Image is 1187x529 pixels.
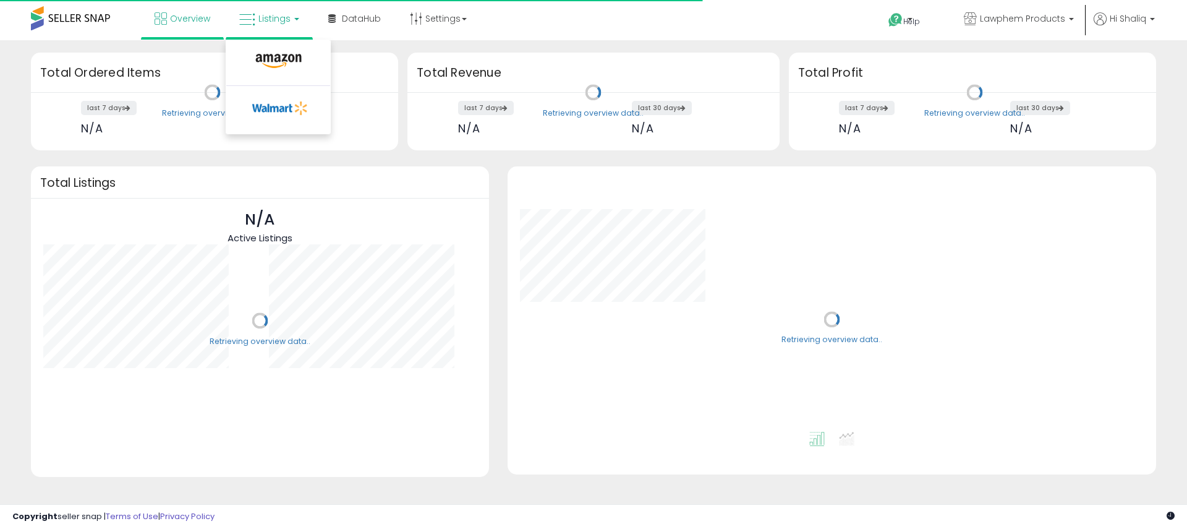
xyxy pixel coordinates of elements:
[1110,12,1146,25] span: Hi Shaliq
[543,108,644,119] div: Retrieving overview data..
[12,511,215,523] div: seller snap | |
[106,510,158,522] a: Terms of Use
[170,12,210,25] span: Overview
[210,336,310,347] div: Retrieving overview data..
[342,12,381,25] span: DataHub
[12,510,57,522] strong: Copyright
[980,12,1065,25] span: Lawphem Products
[903,16,920,27] span: Help
[888,12,903,28] i: Get Help
[160,510,215,522] a: Privacy Policy
[879,3,944,40] a: Help
[924,108,1025,119] div: Retrieving overview data..
[258,12,291,25] span: Listings
[1094,12,1155,40] a: Hi Shaliq
[781,335,882,346] div: Retrieving overview data..
[162,108,263,119] div: Retrieving overview data..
